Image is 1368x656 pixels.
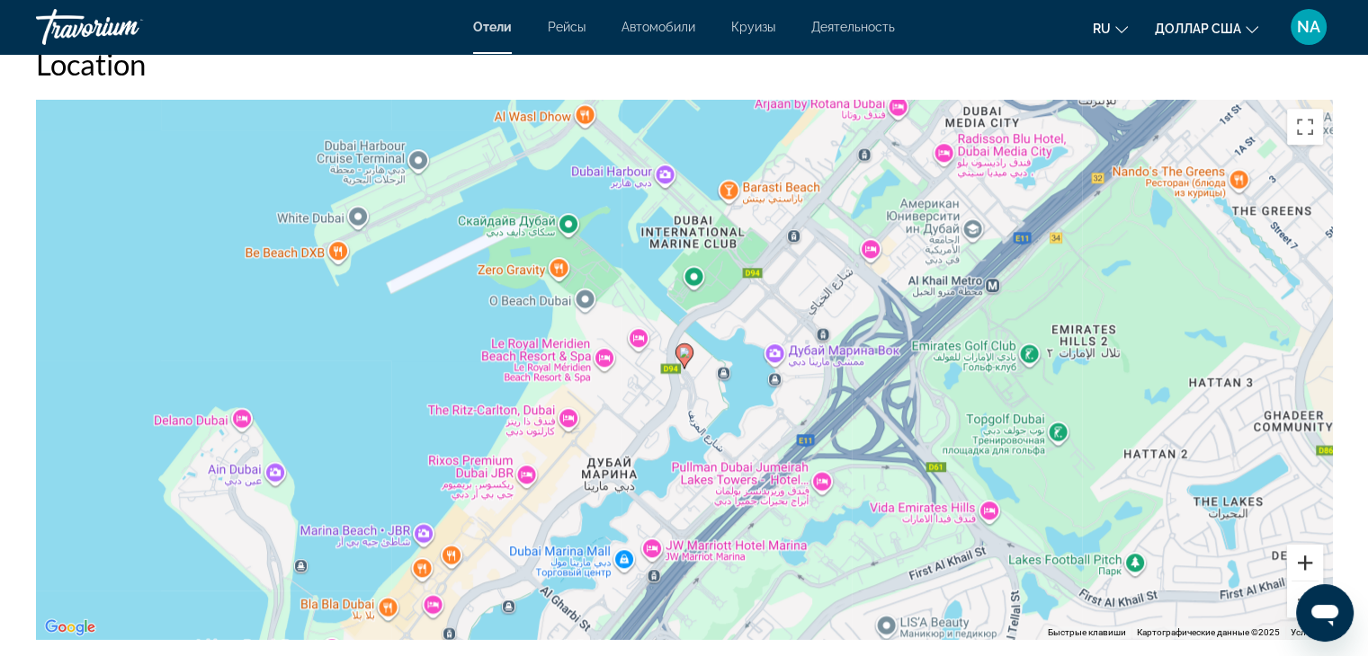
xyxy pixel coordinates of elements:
[1093,15,1128,41] button: Изменить язык
[1287,581,1323,617] button: Уменьшить
[1048,626,1126,639] button: Быстрые клавиши
[1296,584,1354,642] iframe: Кнопка запуска окна обмена сообщениями
[40,616,100,639] a: Открыть эту область в Google Картах (в новом окне)
[1287,545,1323,581] button: Увеличить
[621,20,695,34] a: Автомобили
[1093,22,1111,36] font: ru
[36,4,216,50] a: Травориум
[1287,109,1323,145] button: Включить полноэкранный режим
[548,20,586,34] a: Рейсы
[1155,15,1258,41] button: Изменить валюту
[1137,627,1280,637] span: Картографические данные ©2025
[1285,8,1332,46] button: Меню пользователя
[731,20,775,34] a: Круизы
[1291,627,1327,637] a: Условия (ссылка откроется в новой вкладке)
[473,20,512,34] a: Отели
[40,616,100,639] img: Google
[1155,22,1241,36] font: доллар США
[811,20,895,34] a: Деятельность
[36,46,1332,82] h2: Location
[1297,17,1320,36] font: NA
